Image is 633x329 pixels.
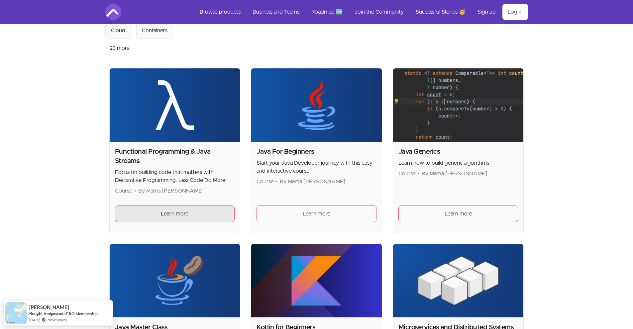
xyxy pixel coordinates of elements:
span: • [134,188,136,194]
img: Amigoscode logo [105,4,121,20]
span: Bought [29,311,43,316]
a: Join the Community [349,4,409,20]
img: Product image for Java For Beginners [251,68,382,142]
a: Learn more [398,206,518,222]
nav: Main [194,4,528,20]
div: Cloud [111,27,125,35]
a: Learn more [115,206,235,222]
span: Learn more [303,210,330,218]
span: By Mama [PERSON_NAME] [280,179,345,184]
p: Start your Java Developer journey with this easy and interactive course [257,159,376,175]
h2: Java For Beginners [257,147,376,156]
img: Product image for Java Master Class [110,244,240,317]
img: provesource social proof notification image [5,302,27,324]
img: Product image for Functional Programming & Java Streams [110,68,240,142]
a: Sign up [472,4,501,20]
a: Successful Stories 🥳 [410,4,471,20]
p: Learn how to build generic algorithms [398,159,518,167]
h2: Java Generics [398,147,518,156]
span: • [418,171,420,176]
div: Containers [142,27,167,35]
a: ProveSource [47,317,67,323]
a: Learn more [257,206,376,222]
a: Browse products [194,4,246,20]
img: Product image for Java Generics [393,68,524,142]
span: [PERSON_NAME] [29,304,69,310]
span: [DATE] [29,317,40,323]
span: Course [257,179,274,184]
a: Business and Teams [247,4,305,20]
span: By Mama [PERSON_NAME] [138,188,204,194]
span: Learn more [161,210,188,218]
h2: Functional Programming & Java Streams [115,147,235,166]
span: Learn more [445,210,472,218]
span: By Mama [PERSON_NAME] [422,171,487,176]
a: Roadmap 🆕 [306,4,348,20]
a: Amigoscode PRO Membership [44,311,98,316]
button: + 23 more [105,39,130,57]
span: • [276,179,278,184]
span: Course [398,171,416,176]
a: Log in [502,4,528,20]
img: Product image for Microservices and Distributed Systems [393,244,524,317]
span: Course [115,188,132,194]
img: Product image for Kotlin for Beginners [251,244,382,317]
p: Focus on building code that matters with Declarative Programming. Less Code Do More [115,168,235,184]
